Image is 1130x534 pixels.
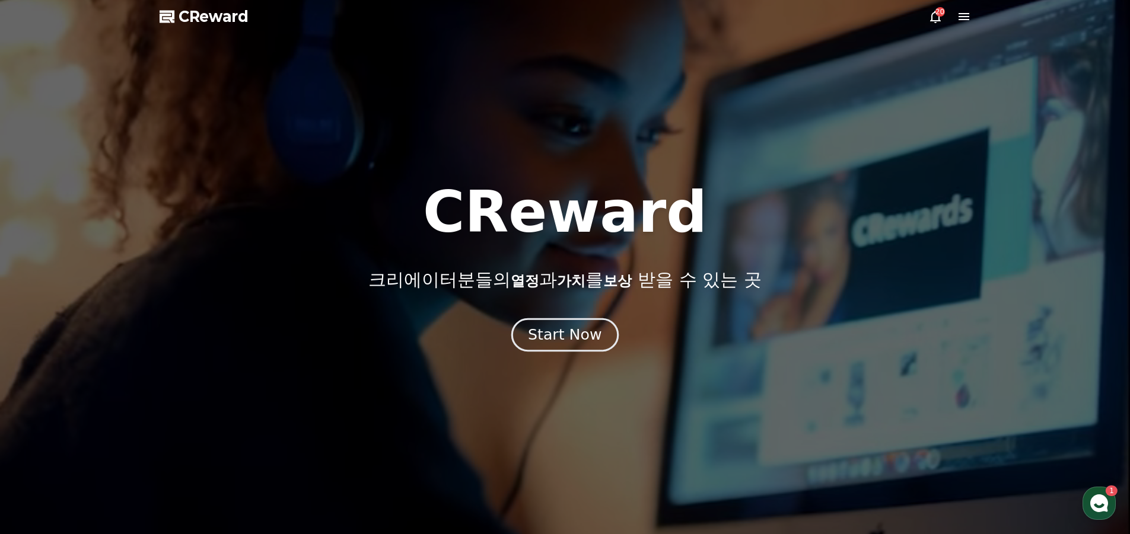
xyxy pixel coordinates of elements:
button: Start Now [511,318,619,351]
span: 가치 [557,273,585,289]
a: Start Now [514,331,616,342]
span: 1 [120,375,125,385]
a: 20 [928,9,943,24]
a: CReward [160,7,249,26]
span: 대화 [109,394,123,404]
p: 크리에이터분들의 과 를 받을 수 있는 곳 [368,269,761,290]
h1: CReward [423,184,707,241]
span: 열정 [511,273,539,289]
a: 1대화 [78,376,153,405]
span: 보상 [603,273,632,289]
span: 설정 [183,394,198,403]
div: 20 [935,7,945,17]
a: 설정 [153,376,228,405]
a: 홈 [4,376,78,405]
div: Start Now [528,325,601,345]
span: 홈 [37,394,44,403]
span: CReward [179,7,249,26]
